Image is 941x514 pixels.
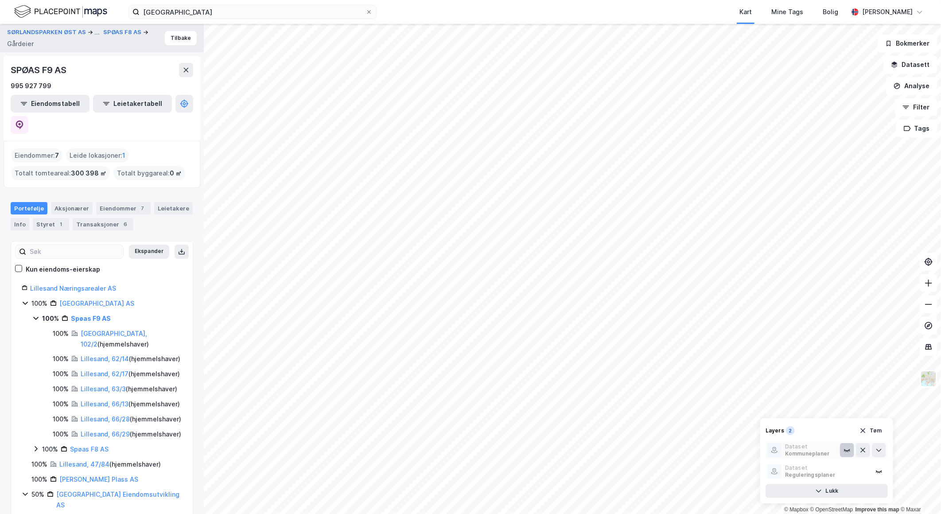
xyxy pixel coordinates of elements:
div: Totalt byggareal : [113,166,185,180]
div: 100% [31,459,47,470]
button: Filter [895,98,937,116]
div: ... [94,27,100,38]
a: Lillesand, 66/29 [81,430,130,438]
a: Spøas F8 AS [70,445,109,453]
div: Bolig [823,7,838,17]
div: 100% [42,313,59,324]
button: SPØAS F8 AS [103,28,143,37]
div: ( hjemmelshaver ) [81,328,182,350]
div: Aksjonærer [51,202,93,214]
button: Tøm [854,424,888,438]
button: Eiendomstabell [11,95,89,113]
div: 100% [53,414,69,424]
div: 100% [31,298,47,309]
button: Analyse [886,77,937,95]
div: ( hjemmelshaver ) [59,459,161,470]
div: Dataset [785,443,830,450]
div: Leide lokasjoner : [66,148,129,163]
div: Dataset [785,464,835,471]
div: ( hjemmelshaver ) [81,414,181,424]
span: 0 ㎡ [170,168,182,179]
div: 6 [121,220,130,229]
div: Leietakere [154,202,193,214]
div: ( hjemmelshaver ) [81,384,177,394]
button: Datasett [883,56,937,74]
a: OpenStreetMap [810,506,853,513]
a: Lillesand, 66/28 [81,415,130,423]
div: Transaksjoner [73,218,133,230]
button: SØRLANDSPARKEN ØST AS [7,27,88,38]
a: Lillesand, 66/13 [81,400,128,408]
div: ( hjemmelshaver ) [81,429,181,440]
div: 2 [786,426,795,435]
div: Layers [766,427,784,434]
div: 100% [53,369,69,379]
div: ( hjemmelshaver ) [81,369,180,379]
div: Kun eiendoms-eierskap [26,264,100,275]
button: Leietakertabell [93,95,172,113]
a: Lillesand, 47/84 [59,460,109,468]
div: 100% [53,354,69,364]
div: Kontrollprogram for chat [897,471,941,514]
div: ( hjemmelshaver ) [81,354,180,364]
div: [PERSON_NAME] [862,7,913,17]
a: Lillesand, 62/14 [81,355,129,362]
div: 100% [53,328,69,339]
div: Eiendommer [96,202,151,214]
div: Mine Tags [771,7,803,17]
button: Bokmerker [878,35,937,52]
div: 100% [53,429,69,440]
iframe: Chat Widget [897,471,941,514]
button: Ekspander [129,245,169,259]
div: 995 927 799 [11,81,51,91]
img: Z [920,370,937,387]
div: Info [11,218,29,230]
div: ( hjemmelshaver ) [81,399,180,409]
div: Eiendommer : [11,148,62,163]
button: Lukk [766,484,888,498]
div: Reguleringsplaner [785,471,835,479]
input: Søk [26,245,123,258]
div: Gårdeier [7,39,34,49]
img: logo.f888ab2527a4732fd821a326f86c7f29.svg [14,4,107,19]
a: [PERSON_NAME] Plass AS [59,475,138,483]
div: 100% [53,399,69,409]
div: SPØAS F9 AS [11,63,68,77]
div: Portefølje [11,202,47,214]
a: Spøas F9 AS [71,315,111,322]
div: 100% [53,384,69,394]
a: Lillesand Næringsarealer AS [30,284,116,292]
a: Lillesand, 63/3 [81,385,126,393]
div: Styret [33,218,69,230]
input: Søk på adresse, matrikkel, gårdeiere, leietakere eller personer [140,5,366,19]
div: Kommuneplaner [785,450,830,457]
div: 1 [57,220,66,229]
div: Totalt tomteareal : [11,166,110,180]
button: Tilbake [165,31,197,45]
div: Kart [739,7,752,17]
a: [GEOGRAPHIC_DATA], 102/2 [81,330,147,348]
span: 7 [55,150,59,161]
a: Mapbox [784,506,809,513]
a: [GEOGRAPHIC_DATA] AS [59,300,134,307]
a: [GEOGRAPHIC_DATA] Eiendomsutvikling AS [56,491,179,509]
div: 100% [31,474,47,485]
button: Tags [896,120,937,137]
div: 100% [42,444,58,455]
span: 300 398 ㎡ [71,168,106,179]
span: 1 [122,150,125,161]
a: Lillesand, 62/17 [81,370,128,378]
div: 50% [31,489,44,500]
a: Improve this map [855,506,899,513]
div: 7 [138,204,147,213]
